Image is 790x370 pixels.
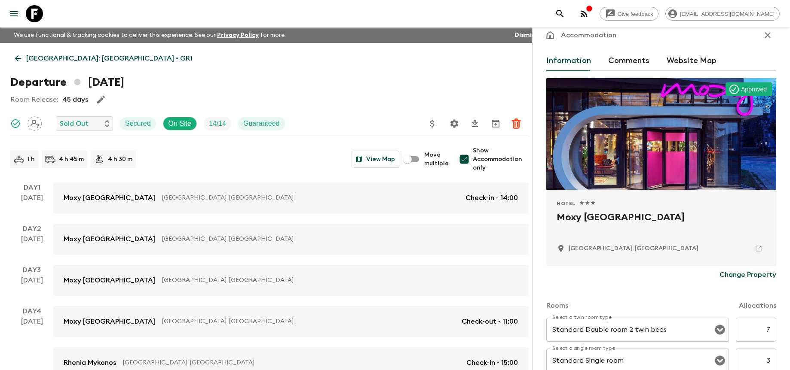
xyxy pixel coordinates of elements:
[62,94,88,105] p: 45 days
[552,314,612,321] label: Select a twin room type
[561,30,616,40] p: Accommodation
[162,317,455,326] p: [GEOGRAPHIC_DATA], [GEOGRAPHIC_DATA]
[424,115,441,132] button: Update Price, Early Bird Discount and Costs
[64,234,155,244] p: Moxy [GEOGRAPHIC_DATA]
[667,51,717,71] button: Website Map
[675,11,779,17] span: [EMAIL_ADDRESS][DOMAIN_NAME]
[162,194,459,202] p: [GEOGRAPHIC_DATA], [GEOGRAPHIC_DATA]
[120,117,156,130] div: Secured
[352,151,399,168] button: View Map
[714,324,726,336] button: Open
[10,265,53,275] p: Day 3
[108,155,132,164] p: 4 h 30 m
[714,355,726,367] button: Open
[53,265,528,296] a: Moxy [GEOGRAPHIC_DATA][GEOGRAPHIC_DATA], [GEOGRAPHIC_DATA]
[217,32,259,38] a: Privacy Policy
[569,244,698,253] p: Athens, Greece
[720,266,776,283] button: Change Property
[163,117,197,130] div: On Site
[462,316,518,327] p: Check-out - 11:00
[557,210,766,238] h2: Moxy [GEOGRAPHIC_DATA]
[60,118,89,129] p: Sold Out
[741,85,767,94] p: Approved
[53,182,528,213] a: Moxy [GEOGRAPHIC_DATA][GEOGRAPHIC_DATA], [GEOGRAPHIC_DATA]Check-in - 14:00
[243,118,280,129] p: Guaranteed
[10,182,53,193] p: Day 1
[512,29,540,41] button: Dismiss
[53,224,528,255] a: Moxy [GEOGRAPHIC_DATA][GEOGRAPHIC_DATA], [GEOGRAPHIC_DATA]
[21,234,43,255] div: [DATE]
[162,276,511,285] p: [GEOGRAPHIC_DATA], [GEOGRAPHIC_DATA]
[162,235,511,243] p: [GEOGRAPHIC_DATA], [GEOGRAPHIC_DATA]
[466,358,518,368] p: Check-in - 15:00
[466,115,484,132] button: Download CSV
[473,146,528,172] span: Show Accommodation only
[613,11,658,17] span: Give feedback
[487,115,504,132] button: Archive (Completed, Cancelled or Unsynced Departures only)
[64,316,155,327] p: Moxy [GEOGRAPHIC_DATA]
[465,193,518,203] p: Check-in - 14:00
[64,358,116,368] p: Rhenia Mykonos
[123,358,459,367] p: [GEOGRAPHIC_DATA], [GEOGRAPHIC_DATA]
[10,306,53,316] p: Day 4
[21,193,43,213] div: [DATE]
[739,300,776,311] p: Allocations
[10,224,53,234] p: Day 2
[557,200,576,207] span: Hotel
[10,27,289,43] p: We use functional & tracking cookies to deliver this experience. See our for more.
[608,51,649,71] button: Comments
[546,51,591,71] button: Information
[28,155,35,164] p: 1 h
[59,155,84,164] p: 4 h 45 m
[10,94,58,105] p: Room Release:
[10,118,21,129] svg: Synced Successfully
[552,345,615,352] label: Select a single room type
[26,53,193,64] p: [GEOGRAPHIC_DATA]: [GEOGRAPHIC_DATA] • GR1
[10,74,124,91] h1: Departure [DATE]
[551,5,569,22] button: search adventures
[28,119,42,126] span: Assign pack leader
[10,50,197,67] a: [GEOGRAPHIC_DATA]: [GEOGRAPHIC_DATA] • GR1
[64,275,155,285] p: Moxy [GEOGRAPHIC_DATA]
[546,300,568,311] p: Rooms
[665,7,780,21] div: [EMAIL_ADDRESS][DOMAIN_NAME]
[125,118,151,129] p: Secured
[446,115,463,132] button: Settings
[546,78,776,190] div: Photo of Moxy Athens City
[720,270,776,280] p: Change Property
[5,5,22,22] button: menu
[209,118,226,129] p: 14 / 14
[424,151,449,168] span: Move multiple
[64,193,155,203] p: Moxy [GEOGRAPHIC_DATA]
[600,7,658,21] a: Give feedback
[204,117,231,130] div: Trip Fill
[168,118,191,129] p: On Site
[21,275,43,296] div: [DATE]
[53,306,528,337] a: Moxy [GEOGRAPHIC_DATA][GEOGRAPHIC_DATA], [GEOGRAPHIC_DATA]Check-out - 11:00
[508,115,525,132] button: Delete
